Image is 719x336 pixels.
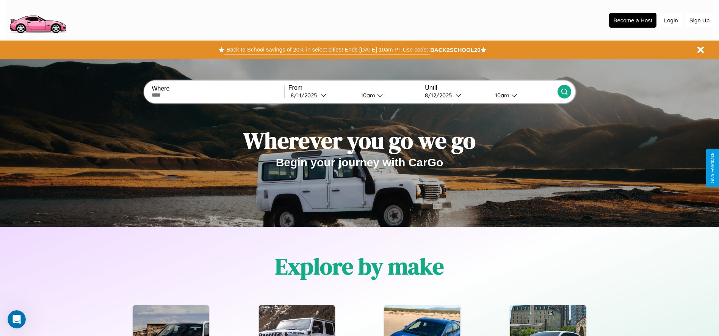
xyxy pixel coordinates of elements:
[152,85,284,92] label: Where
[288,91,355,99] button: 8/11/2025
[6,4,69,35] img: logo
[660,13,682,27] button: Login
[489,91,558,99] button: 10am
[425,84,557,91] label: Until
[275,251,444,282] h1: Explore by make
[8,310,26,328] iframe: Intercom live chat
[491,92,511,99] div: 10am
[425,92,456,99] div: 8 / 12 / 2025
[288,84,421,91] label: From
[291,92,321,99] div: 8 / 11 / 2025
[609,13,656,28] button: Become a Host
[355,91,421,99] button: 10am
[224,44,430,55] button: Back to School savings of 20% in select cities! Ends [DATE] 10am PT.Use code:
[686,13,713,27] button: Sign Up
[357,92,377,99] div: 10am
[710,153,715,183] div: Give Feedback
[430,47,481,53] b: BACK2SCHOOL20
